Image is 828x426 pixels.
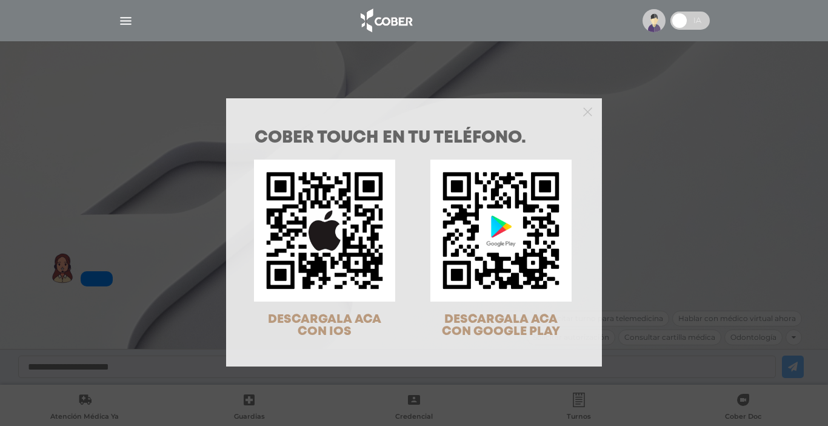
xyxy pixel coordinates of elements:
[255,130,573,147] h1: COBER TOUCH en tu teléfono.
[583,106,592,117] button: Close
[254,160,395,301] img: qr-code
[430,160,572,301] img: qr-code
[442,314,560,337] span: DESCARGALA ACA CON GOOGLE PLAY
[268,314,381,337] span: DESCARGALA ACA CON IOS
